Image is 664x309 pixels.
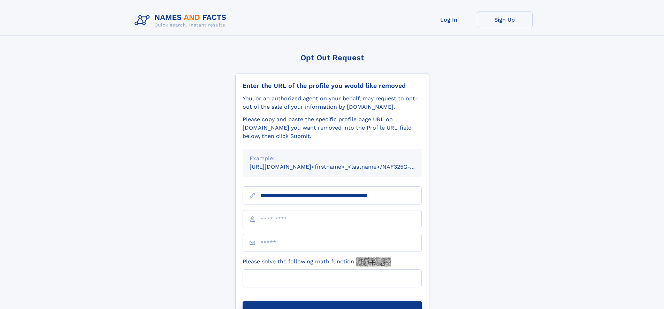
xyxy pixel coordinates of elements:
img: Logo Names and Facts [132,11,232,30]
div: You, or an authorized agent on your behalf, may request to opt-out of the sale of your informatio... [243,94,422,111]
div: Please copy and paste the specific profile page URL on [DOMAIN_NAME] you want removed into the Pr... [243,115,422,140]
small: [URL][DOMAIN_NAME]<firstname>_<lastname>/NAF325G-xxxxxxxx [250,163,435,170]
div: Example: [250,154,415,163]
a: Sign Up [477,11,533,28]
label: Please solve the following math function: [243,257,391,266]
div: Opt Out Request [235,53,429,62]
a: Log In [421,11,477,28]
div: Enter the URL of the profile you would like removed [243,82,422,90]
